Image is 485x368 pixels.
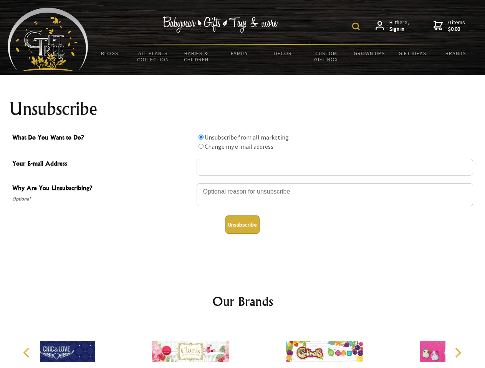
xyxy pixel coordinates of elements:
strong: Sign in [389,26,409,33]
img: Babywear - Gifts - Toys & more [163,16,278,33]
a: Custom Gift Box [305,45,348,67]
span: Your E-mail Address [12,159,193,170]
a: All Plants Collection [132,45,175,67]
img: product search [352,23,360,30]
span: Hi there, [389,19,409,33]
label: Change my e-mail address [205,143,273,150]
img: Babyware - Gifts - Toys and more... [8,8,88,71]
h1: Unsubscribe [9,100,476,118]
textarea: Why Are You Unsubscribing? [197,183,473,206]
button: Previous [19,344,36,361]
span: What Do You Want to Do? [12,133,193,144]
a: Hi there,Sign in [376,19,409,33]
button: Unsubscribe [225,215,260,234]
h2: Our Brands [15,292,470,310]
a: Decor [261,45,305,61]
a: BLOGS [88,45,132,61]
input: What Do You Want to Do? [199,135,204,140]
span: Why Are You Unsubscribing? [12,183,193,194]
span: Optional [12,194,193,204]
a: Family [218,45,262,61]
a: Grown Ups [348,45,391,61]
a: Babies & Children [175,45,218,67]
a: Brands [434,45,478,61]
span: 0 items [448,19,465,33]
label: Unsubscribe from all marketing [205,133,289,141]
a: 0 items$0.00 [434,19,465,33]
a: Gift Ideas [391,45,434,61]
input: Your E-mail Address [197,159,473,176]
button: Next [449,344,466,361]
strong: $0.00 [448,26,465,33]
input: What Do You Want to Do? [199,144,204,149]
